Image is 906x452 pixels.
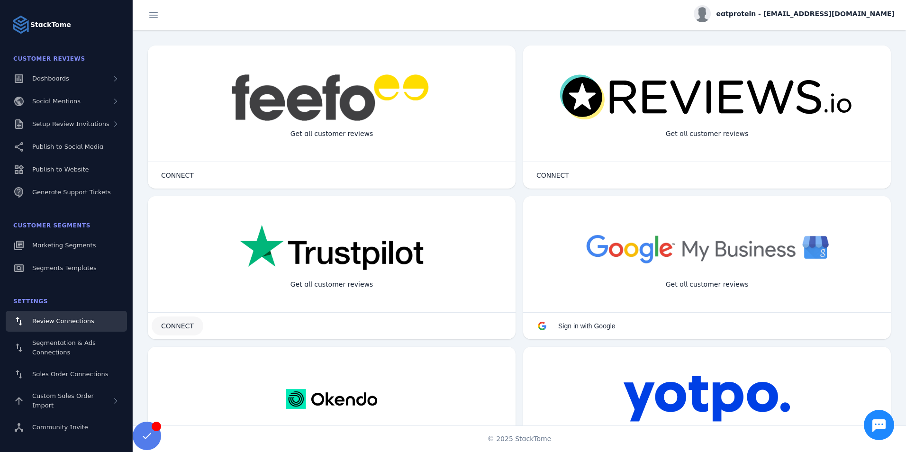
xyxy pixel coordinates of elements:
span: Community Invite [32,424,88,431]
span: Publish to Website [32,166,89,173]
strong: StackTome [30,20,71,30]
img: yotpo.png [623,375,790,423]
span: © 2025 StackTome [488,434,552,444]
span: Marketing Segments [32,242,96,249]
div: Get all customer reviews [283,272,381,297]
a: Publish to Website [6,159,127,180]
span: Custom Sales Order Import [32,392,94,409]
a: Review Connections [6,311,127,332]
span: Sales Order Connections [32,371,108,378]
button: CONNECT [152,316,203,335]
span: CONNECT [161,172,194,179]
img: feefo.png [230,74,434,121]
a: Segmentation & Ads Connections [6,334,127,362]
div: Get all customer reviews [283,423,381,448]
a: Publish to Social Media [6,136,127,157]
img: profile.jpg [694,5,711,22]
span: Generate Support Tickets [32,189,111,196]
span: Setup Review Invitations [32,120,109,127]
span: Segments Templates [32,264,97,271]
div: Get all customer reviews [658,272,756,297]
span: CONNECT [161,323,194,329]
span: Publish to Social Media [32,143,103,150]
div: Get all customer reviews [658,423,756,448]
span: Segmentation & Ads Connections [32,339,96,356]
a: Community Invite [6,417,127,438]
img: Logo image [11,15,30,34]
div: Get all customer reviews [658,121,756,146]
button: CONNECT [527,166,579,185]
div: Get all customer reviews [283,121,381,146]
button: Sign in with Google [527,316,625,335]
span: eatprotein - [EMAIL_ADDRESS][DOMAIN_NAME] [716,9,895,19]
span: Customer Segments [13,222,91,229]
button: CONNECT [152,166,203,185]
button: eatprotein - [EMAIL_ADDRESS][DOMAIN_NAME] [694,5,895,22]
img: okendo.webp [286,375,377,423]
a: Generate Support Tickets [6,182,127,203]
a: Sales Order Connections [6,364,127,385]
img: trustpilot.png [240,225,423,272]
span: CONNECT [536,172,569,179]
span: Settings [13,298,48,305]
a: Segments Templates [6,258,127,279]
span: Social Mentions [32,98,81,105]
img: googlebusiness.png [580,225,834,272]
span: Review Connections [32,317,94,325]
a: Marketing Segments [6,235,127,256]
span: Sign in with Google [558,322,616,330]
span: Customer Reviews [13,55,85,62]
span: Dashboards [32,75,69,82]
img: reviewsio.svg [559,74,855,121]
